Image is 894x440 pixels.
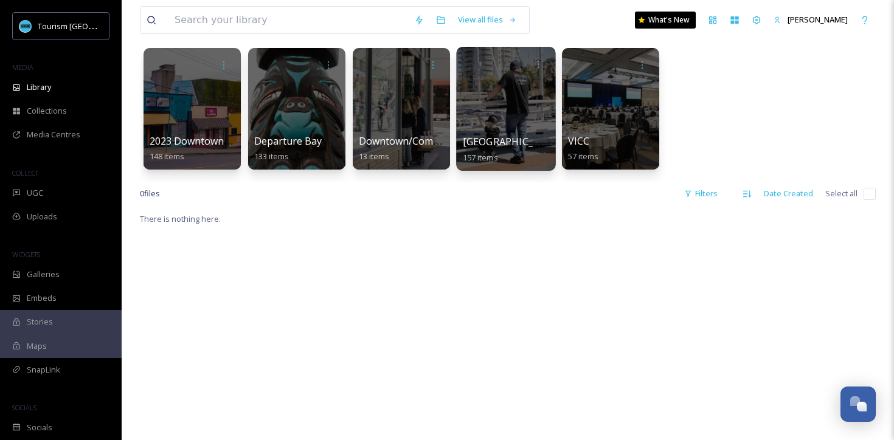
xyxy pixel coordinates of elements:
[463,135,563,148] span: [GEOGRAPHIC_DATA]
[768,8,854,32] a: [PERSON_NAME]
[168,7,408,33] input: Search your library
[463,151,498,162] span: 157 items
[12,168,38,177] span: COLLECT
[27,316,53,328] span: Stories
[140,213,221,224] span: There is nothing here.
[150,136,248,162] a: 2023 Downtown Core148 items
[678,182,724,205] div: Filters
[840,387,876,422] button: Open Chat
[12,63,33,72] span: MEDIA
[27,187,43,199] span: UGC
[568,136,598,162] a: VICC57 items
[38,20,147,32] span: Tourism [GEOGRAPHIC_DATA]
[359,136,466,162] a: Downtown/Commercial13 items
[825,188,858,199] span: Select all
[254,151,289,162] span: 133 items
[140,188,160,199] span: 0 file s
[27,340,47,352] span: Maps
[254,134,322,148] span: Departure Bay
[27,81,51,93] span: Library
[758,182,819,205] div: Date Created
[568,134,589,148] span: VICC
[12,250,40,259] span: WIDGETS
[27,422,52,433] span: Socials
[27,364,60,376] span: SnapLink
[254,136,322,162] a: Departure Bay133 items
[27,105,67,117] span: Collections
[463,136,563,163] a: [GEOGRAPHIC_DATA]157 items
[635,12,696,29] a: What's New
[150,151,184,162] span: 148 items
[359,134,466,148] span: Downtown/Commercial
[27,129,80,140] span: Media Centres
[359,151,389,162] span: 13 items
[12,403,36,412] span: SOCIALS
[452,8,523,32] a: View all files
[27,211,57,222] span: Uploads
[27,269,60,280] span: Galleries
[150,134,248,148] span: 2023 Downtown Core
[27,292,57,304] span: Embeds
[19,20,32,32] img: tourism_nanaimo_logo.jpeg
[788,14,848,25] span: [PERSON_NAME]
[568,151,598,162] span: 57 items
